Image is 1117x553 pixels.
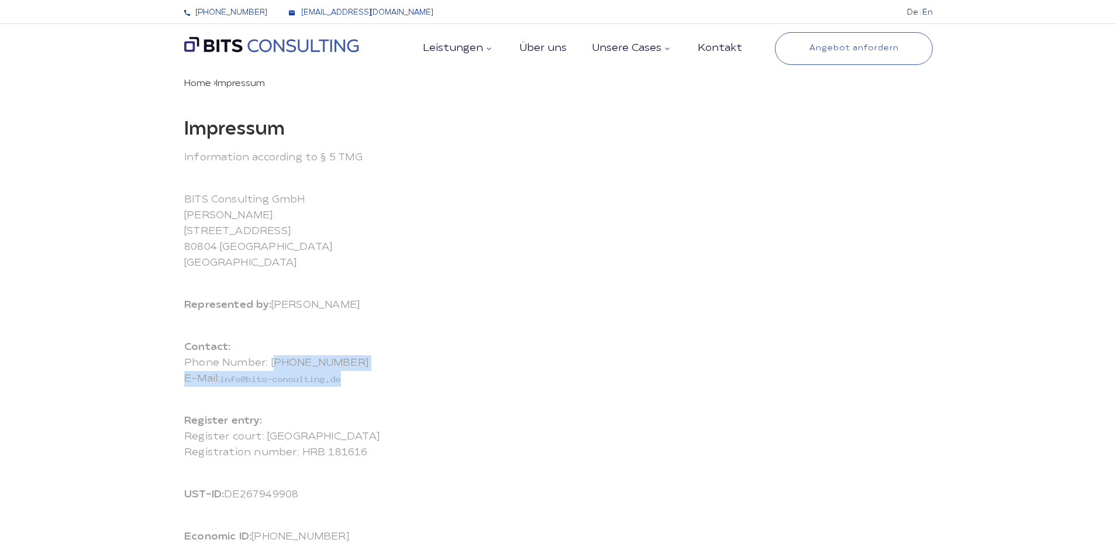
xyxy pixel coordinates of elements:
b: Represented by: [184,300,271,311]
a: En [922,9,933,16]
span: Impressum [216,79,265,88]
b: Contact: [184,342,230,353]
p: Information according to § 5 TMG [184,150,933,166]
b: Economic ID: [184,531,251,542]
a: [EMAIL_ADDRESS][DOMAIN_NAME] [288,9,433,17]
a: Home [184,79,211,88]
p: DE267949908 [184,487,933,503]
p: [PERSON_NAME] [184,297,933,313]
b: UST-ID: [184,489,224,500]
p: Phone Number: [PHONE_NUMBER] E-Mail: [184,339,933,387]
img: sserdaliame.png [220,375,341,383]
p: Register court: [GEOGRAPHIC_DATA] Registration number: HRB 181616 [184,413,933,461]
a: [PHONE_NUMBER] [184,9,267,17]
a: Über uns [519,43,567,54]
span: › [213,79,216,88]
b: Register entry: [184,415,262,427]
h1: Impressum [184,123,933,137]
a: Leistungen [423,43,494,54]
a: Kontakt [698,43,742,54]
p: [PHONE_NUMBER] [184,529,933,545]
a: Unsere Cases [592,43,673,54]
li: De [907,9,918,17]
p: BITS Consulting GmbH [PERSON_NAME] [STREET_ADDRESS] 80804 [GEOGRAPHIC_DATA] [GEOGRAPHIC_DATA] [184,192,933,271]
a: Angebot anfordern [775,32,933,65]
